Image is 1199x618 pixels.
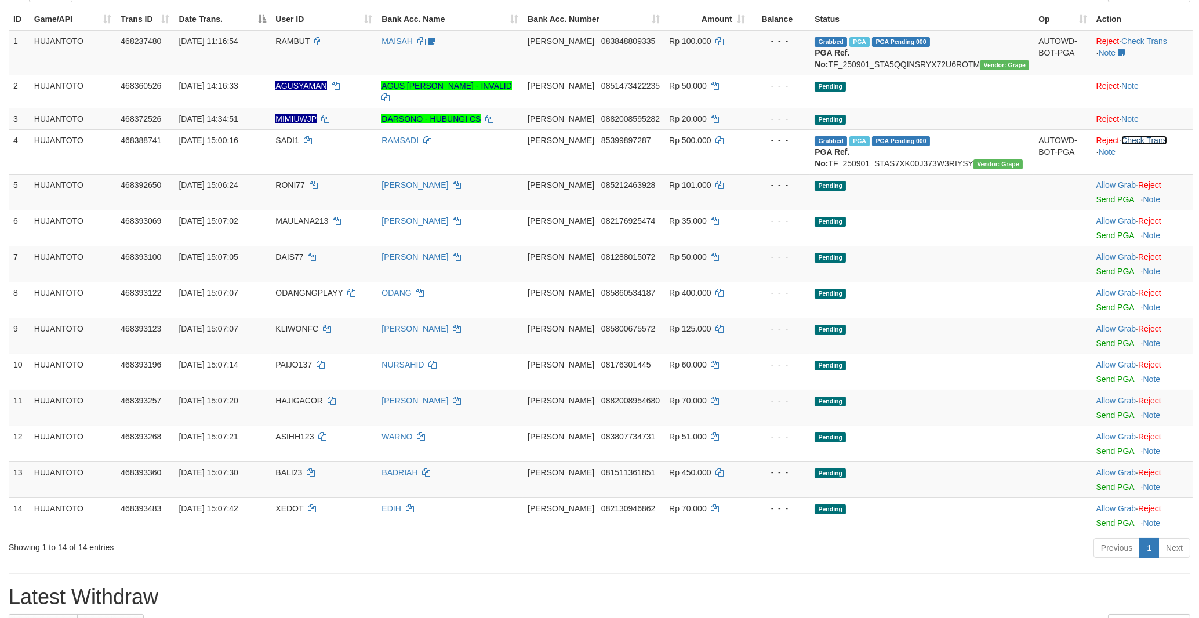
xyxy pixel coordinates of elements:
[30,426,117,461] td: HUJANTOTO
[528,288,594,297] span: [PERSON_NAME]
[381,432,412,441] a: WARNO
[1096,360,1138,369] span: ·
[754,503,805,514] div: - - -
[381,252,448,261] a: [PERSON_NAME]
[1092,210,1193,246] td: ·
[30,354,117,390] td: HUJANTOTO
[1096,482,1134,492] a: Send PGA
[9,390,30,426] td: 11
[275,252,303,261] span: DAIS77
[1143,339,1161,348] a: Note
[9,282,30,318] td: 8
[669,432,707,441] span: Rp 51.000
[528,114,594,123] span: [PERSON_NAME]
[601,114,660,123] span: Copy 0882008595282 to clipboard
[669,252,707,261] span: Rp 50.000
[30,30,117,75] td: HUJANTOTO
[669,136,711,145] span: Rp 500.000
[1092,30,1193,75] td: · ·
[1092,318,1193,354] td: ·
[754,179,805,191] div: - - -
[1143,195,1161,204] a: Note
[1143,518,1161,528] a: Note
[1096,252,1138,261] span: ·
[1034,30,1091,75] td: AUTOWD-BOT-PGA
[601,396,660,405] span: Copy 0882008954680 to clipboard
[750,9,810,30] th: Balance
[1096,504,1136,513] a: Allow Grab
[1121,136,1167,145] a: Check Trans
[377,9,523,30] th: Bank Acc. Name: activate to sort column ascending
[1096,396,1138,405] span: ·
[810,9,1034,30] th: Status
[1096,288,1138,297] span: ·
[9,129,30,174] td: 4
[1034,9,1091,30] th: Op: activate to sort column ascending
[1138,396,1161,405] a: Reject
[179,252,238,261] span: [DATE] 15:07:05
[30,174,117,210] td: HUJANTOTO
[275,216,328,226] span: MAULANA213
[754,431,805,442] div: - - -
[121,432,161,441] span: 468393268
[1138,504,1161,513] a: Reject
[810,129,1034,174] td: TF_250901_STAS7XK00J373W3RIYSY
[528,81,594,90] span: [PERSON_NAME]
[528,136,594,145] span: [PERSON_NAME]
[1121,81,1139,90] a: Note
[601,288,655,297] span: Copy 085860534187 to clipboard
[9,461,30,497] td: 13
[30,246,117,282] td: HUJANTOTO
[121,360,161,369] span: 468393196
[9,9,30,30] th: ID
[121,252,161,261] span: 468393100
[121,136,161,145] span: 468388741
[1138,432,1161,441] a: Reject
[1138,252,1161,261] a: Reject
[121,396,161,405] span: 468393257
[9,318,30,354] td: 9
[815,147,849,168] b: PGA Ref. No:
[1098,147,1116,157] a: Note
[1158,538,1190,558] a: Next
[179,288,238,297] span: [DATE] 15:07:07
[1143,410,1161,420] a: Note
[528,468,594,477] span: [PERSON_NAME]
[1092,174,1193,210] td: ·
[1092,129,1193,174] td: · ·
[669,504,707,513] span: Rp 70.000
[30,108,117,129] td: HUJANTOTO
[849,136,870,146] span: Marked by aeobudij
[664,9,750,30] th: Amount: activate to sort column ascending
[381,396,448,405] a: [PERSON_NAME]
[275,468,302,477] span: BALI23
[381,324,448,333] a: [PERSON_NAME]
[179,216,238,226] span: [DATE] 15:07:02
[815,217,846,227] span: Pending
[601,136,651,145] span: Copy 85399897287 to clipboard
[121,81,161,90] span: 468360526
[1138,468,1161,477] a: Reject
[1096,324,1138,333] span: ·
[30,318,117,354] td: HUJANTOTO
[810,30,1034,75] td: TF_250901_STA5QQINSRYX72U6ROTM
[528,324,594,333] span: [PERSON_NAME]
[1143,482,1161,492] a: Note
[815,432,846,442] span: Pending
[1143,446,1161,456] a: Note
[116,9,174,30] th: Trans ID: activate to sort column ascending
[523,9,664,30] th: Bank Acc. Number: activate to sort column ascending
[381,37,413,46] a: MAISAH
[815,37,847,47] span: Grabbed
[1096,432,1136,441] a: Allow Grab
[528,216,594,226] span: [PERSON_NAME]
[1096,410,1134,420] a: Send PGA
[275,180,305,190] span: RONI77
[275,324,318,333] span: KLIWONFC
[179,324,238,333] span: [DATE] 15:07:07
[1092,9,1193,30] th: Action
[815,136,847,146] span: Grabbed
[179,136,238,145] span: [DATE] 15:00:16
[669,114,707,123] span: Rp 20.000
[1093,538,1140,558] a: Previous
